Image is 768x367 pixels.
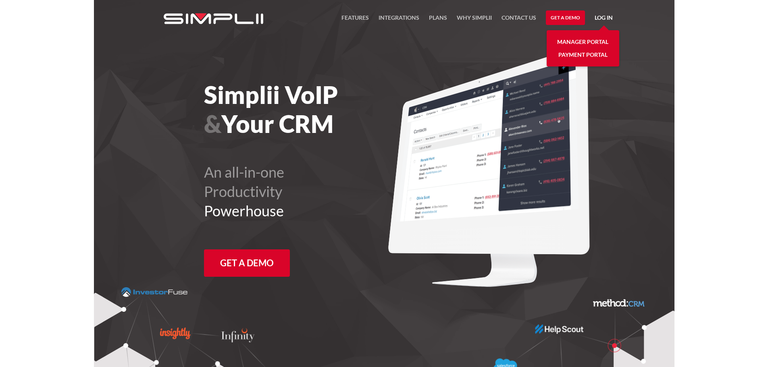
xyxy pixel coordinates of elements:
span: & [204,109,221,138]
span: Powerhouse [204,202,284,220]
a: Get a Demo [204,249,290,277]
h2: An all-in-one Productivity [204,162,429,220]
a: Payment Portal [558,48,608,61]
a: Why Simplii [457,13,492,27]
h1: Simplii VoIP Your CRM [204,80,429,138]
a: FEATURES [341,13,369,27]
a: Manager Portal [557,35,608,48]
a: Integrations [379,13,419,27]
a: Plans [429,13,447,27]
a: Contact US [502,13,536,27]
